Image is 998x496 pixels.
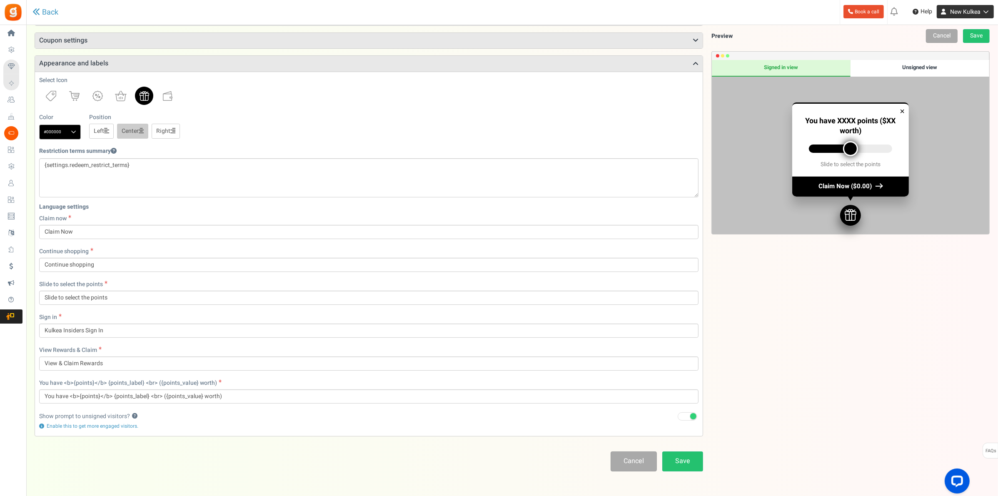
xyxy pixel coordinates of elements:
[39,346,97,354] span: View Rewards & Claim
[39,412,137,421] label: Show prompt to unsigned visitors?
[89,124,114,139] a: Left
[69,91,80,101] img: cart.svg
[39,280,103,289] span: Slide to select the points
[39,158,699,197] textarea: {settings.redeem_restrict_terms}
[39,313,57,322] span: Sign in
[798,161,903,168] div: Slide to select the points
[950,7,981,16] span: New Kulkea
[806,115,896,137] span: You have XXXX points ($XX worth)
[611,451,657,471] a: Cancel
[115,91,127,101] img: shoppingBag.svg
[39,379,217,387] span: You have <b>{points}</b> {points_label} <br> ({points_value} worth)
[843,5,884,18] a: Book a call
[32,8,58,17] a: Back
[712,60,851,77] div: Signed in view
[39,148,117,154] h5: Restriction terms summary
[46,91,56,101] img: priceTag.svg
[132,414,137,419] button: Show prompt to unsigned visitors?
[47,422,138,430] span: Enable this to get more engaged visitors.
[39,214,67,223] span: Claim now
[712,60,989,234] div: Preview only
[792,176,909,196] div: Claim Now ($0.00)
[163,91,172,101] img: wallet.svg
[909,5,936,18] a: Help
[900,106,905,117] div: ×
[39,76,67,85] label: Select Icon
[926,29,958,43] a: Cancel
[140,91,149,101] img: gift.svg
[851,60,989,77] div: Unsigned view
[918,7,932,16] span: Help
[39,113,53,122] label: Color
[662,451,703,471] a: Save
[851,182,872,191] span: ($0.00)
[963,29,990,43] a: Save
[845,209,856,221] img: gift.svg
[711,33,733,39] h5: Preview
[89,113,111,122] label: Position
[819,182,850,191] span: Claim Now
[117,124,148,139] a: Center
[985,443,996,459] span: FAQs
[35,56,703,72] h3: Appearance and labels
[39,247,89,256] span: Continue shopping
[35,33,703,49] h3: Coupon settings
[39,204,699,210] h5: Language settings
[152,124,180,139] a: Right
[92,91,103,101] img: badge.svg
[4,3,22,22] img: Gratisfaction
